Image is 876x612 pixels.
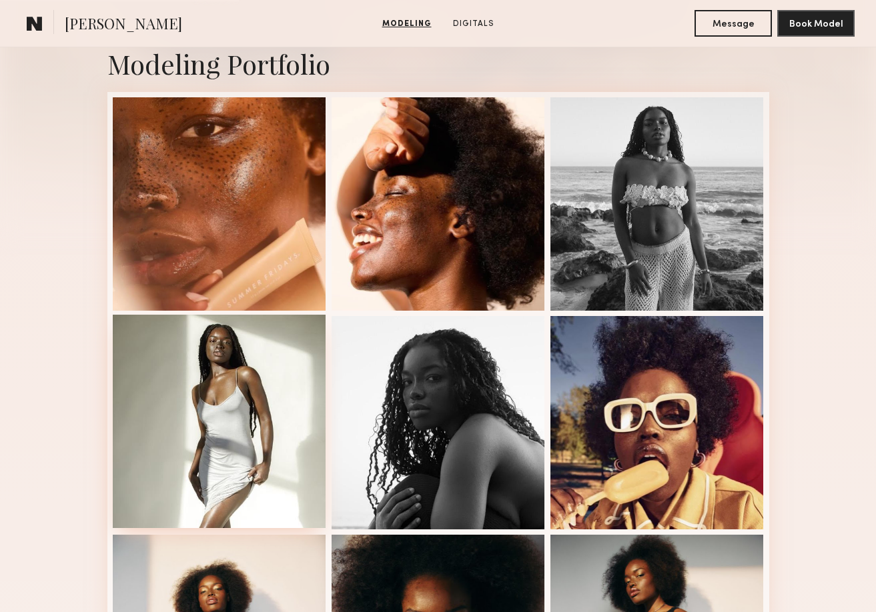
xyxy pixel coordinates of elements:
[377,18,437,30] a: Modeling
[448,18,500,30] a: Digitals
[695,10,772,37] button: Message
[777,10,855,37] button: Book Model
[107,46,769,81] div: Modeling Portfolio
[65,13,182,37] span: [PERSON_NAME]
[777,17,855,29] a: Book Model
